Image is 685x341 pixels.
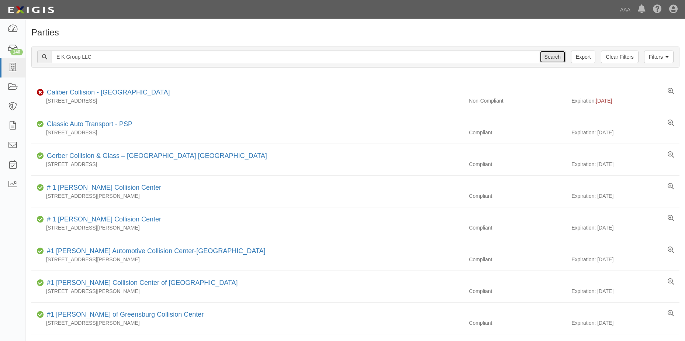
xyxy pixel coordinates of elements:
[463,129,571,136] div: Compliant
[37,185,44,190] i: Compliant
[463,161,571,168] div: Compliant
[47,89,170,96] a: Caliber Collision - [GEOGRAPHIC_DATA]
[44,310,204,320] div: #1 Cochran of Greensburg Collision Center
[668,183,674,190] a: View results summary
[47,311,204,318] a: #1 [PERSON_NAME] of Greensburg Collision Center
[44,278,238,288] div: #1 Cochran Collision Center of Greensburg
[571,97,679,104] div: Expiration:
[31,287,463,295] div: [STREET_ADDRESS][PERSON_NAME]
[616,2,634,17] a: AAA
[6,3,56,17] img: logo-5460c22ac91f19d4615b14bd174203de0afe785f0fc80cf4dbbc73dc1793850b.png
[31,28,679,37] h1: Parties
[37,154,44,159] i: Compliant
[47,152,267,159] a: Gerber Collision & Glass – [GEOGRAPHIC_DATA] [GEOGRAPHIC_DATA]
[44,120,132,129] div: Classic Auto Transport - PSP
[31,192,463,200] div: [STREET_ADDRESS][PERSON_NAME]
[571,256,679,263] div: Expiration: [DATE]
[47,184,161,191] a: # 1 [PERSON_NAME] Collision Center
[31,319,463,327] div: [STREET_ADDRESS][PERSON_NAME]
[601,51,638,63] a: Clear Filters
[668,215,674,222] a: View results summary
[644,51,674,63] a: Filters
[44,183,161,193] div: # 1 Cochran Collision Center
[31,129,463,136] div: [STREET_ADDRESS]
[37,312,44,317] i: Compliant
[44,247,266,256] div: #1 Cochran Automotive Collision Center-Monroeville
[668,88,674,95] a: View results summary
[571,51,595,63] a: Export
[463,287,571,295] div: Compliant
[44,88,170,97] div: Caliber Collision - Gainesville
[463,224,571,231] div: Compliant
[668,247,674,254] a: View results summary
[463,256,571,263] div: Compliant
[571,319,679,327] div: Expiration: [DATE]
[571,161,679,168] div: Expiration: [DATE]
[596,98,612,104] span: [DATE]
[47,216,161,223] a: # 1 [PERSON_NAME] Collision Center
[52,51,540,63] input: Search
[44,215,161,224] div: # 1 Cochran Collision Center
[47,247,266,255] a: #1 [PERSON_NAME] Automotive Collision Center-[GEOGRAPHIC_DATA]
[571,287,679,295] div: Expiration: [DATE]
[44,151,267,161] div: Gerber Collision & Glass – Houston Brighton
[31,161,463,168] div: [STREET_ADDRESS]
[571,224,679,231] div: Expiration: [DATE]
[37,280,44,286] i: Compliant
[668,278,674,286] a: View results summary
[668,151,674,159] a: View results summary
[10,49,23,55] div: 140
[37,122,44,127] i: Compliant
[668,120,674,127] a: View results summary
[31,224,463,231] div: [STREET_ADDRESS][PERSON_NAME]
[37,217,44,222] i: Compliant
[37,90,44,95] i: Non-Compliant
[571,192,679,200] div: Expiration: [DATE]
[463,97,571,104] div: Non-Compliant
[540,51,565,63] input: Search
[668,310,674,317] a: View results summary
[463,192,571,200] div: Compliant
[47,120,132,128] a: Classic Auto Transport - PSP
[37,249,44,254] i: Compliant
[31,97,463,104] div: [STREET_ADDRESS]
[47,279,238,286] a: #1 [PERSON_NAME] Collision Center of [GEOGRAPHIC_DATA]
[653,5,662,14] i: Help Center - Complianz
[463,319,571,327] div: Compliant
[31,256,463,263] div: [STREET_ADDRESS][PERSON_NAME]
[571,129,679,136] div: Expiration: [DATE]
